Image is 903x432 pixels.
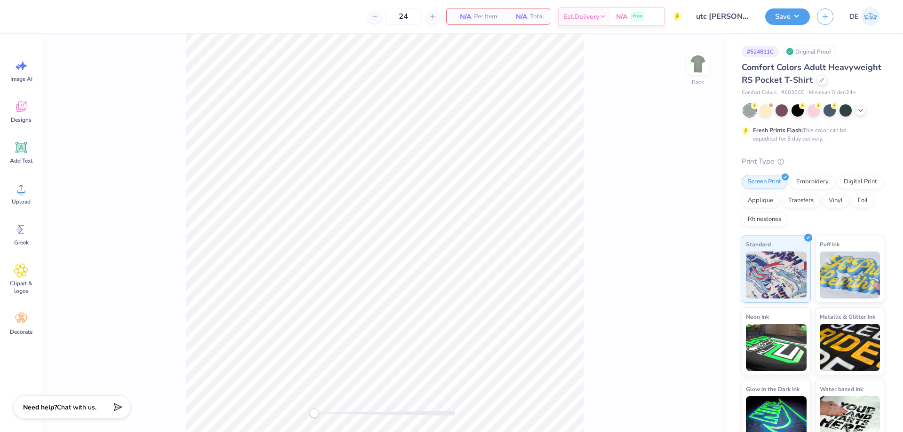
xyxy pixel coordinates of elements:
div: Accessibility label [309,408,319,418]
span: DE [849,11,859,22]
strong: Need help? [23,403,57,412]
div: Foil [852,194,874,208]
span: N/A [508,12,527,22]
span: Standard [746,239,771,249]
div: Back [692,78,704,86]
img: Metallic & Glitter Ink [820,324,880,371]
div: Original Proof [784,46,836,57]
span: Puff Ink [820,239,840,249]
span: Total [530,12,544,22]
a: DE [845,7,884,26]
span: Upload [12,198,31,205]
img: Djian Evardoni [861,7,880,26]
span: N/A [452,12,471,22]
div: Transfers [782,194,820,208]
span: Add Text [10,157,32,165]
span: Neon Ink [746,312,769,322]
div: Print Type [742,156,884,167]
img: Standard [746,251,807,298]
span: Clipart & logos [6,280,37,295]
span: Water based Ink [820,384,863,394]
span: Per Item [474,12,497,22]
div: Embroidery [790,175,835,189]
span: Chat with us. [57,403,96,412]
div: Rhinestones [742,212,787,227]
input: – – [385,8,422,25]
div: Applique [742,194,779,208]
img: Puff Ink [820,251,880,298]
div: This color can be expedited for 5 day delivery. [753,126,869,143]
img: Back [689,55,707,73]
div: Vinyl [823,194,849,208]
img: Neon Ink [746,324,807,371]
div: # 524811C [742,46,779,57]
span: Comfort Colors [742,89,776,97]
span: Decorate [10,328,32,336]
div: Digital Print [838,175,883,189]
span: Free [633,13,642,20]
strong: Fresh Prints Flash: [753,126,803,134]
span: Designs [11,116,32,124]
span: Est. Delivery [563,12,599,22]
div: Screen Print [742,175,787,189]
input: Untitled Design [689,7,758,26]
span: N/A [616,12,627,22]
span: Image AI [10,75,32,83]
button: Save [765,8,810,25]
span: Metallic & Glitter Ink [820,312,875,322]
span: # 6030CC [781,89,804,97]
span: Greek [14,239,29,246]
span: Glow in the Dark Ink [746,384,800,394]
span: Comfort Colors Adult Heavyweight RS Pocket T-Shirt [742,62,881,86]
span: Minimum Order: 24 + [809,89,856,97]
